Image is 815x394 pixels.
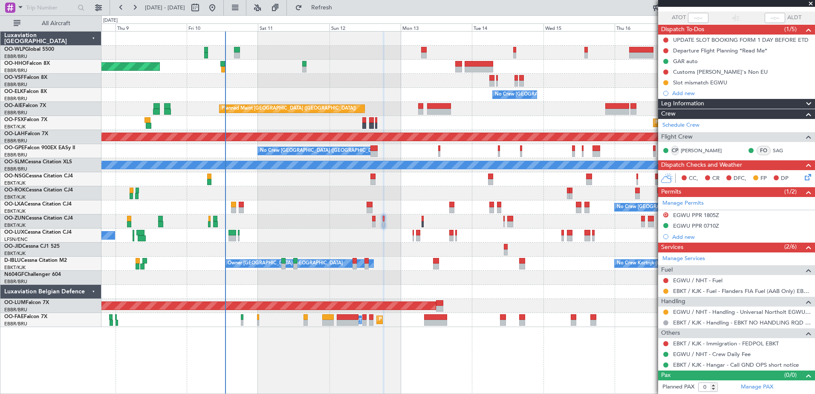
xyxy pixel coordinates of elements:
[661,99,704,109] span: Leg Information
[4,166,27,172] a: EBBR/BRU
[329,23,401,31] div: Sun 12
[4,222,26,229] a: EBKT/KJK
[688,13,708,23] input: --:--
[4,159,25,165] span: OO-SLM
[672,14,686,22] span: ATOT
[4,124,26,130] a: EBKT/KJK
[4,61,50,66] a: OO-HHOFalcon 8X
[661,109,676,119] span: Crew
[4,174,26,179] span: OO-NSG
[4,53,27,60] a: EBBR/BRU
[4,272,61,277] a: N604GFChallenger 604
[662,255,705,263] a: Manage Services
[781,174,789,183] span: DP
[673,79,727,86] div: Slot mismatch EGWU
[4,61,26,66] span: OO-HHO
[673,361,799,368] a: EBKT / KJK - Hangar - Call GND OPS short notice
[681,147,722,154] a: [PERSON_NAME]
[4,159,72,165] a: OO-SLMCessna Citation XLS
[222,102,356,115] div: Planned Maint [GEOGRAPHIC_DATA] ([GEOGRAPHIC_DATA])
[4,81,27,88] a: EBBR/BRU
[4,75,47,80] a: OO-VSFFalcon 8X
[4,152,27,158] a: EBBR/BRU
[291,1,342,14] button: Refresh
[4,47,25,52] span: OO-WLP
[661,328,680,338] span: Others
[4,145,75,151] a: OO-GPEFalcon 900EX EASy II
[673,319,811,326] a: EBKT / KJK - Handling - EBKT NO HANDLING RQD FOR CJ
[472,23,543,31] div: Tue 14
[757,146,771,155] div: FO
[4,202,72,207] a: OO-LXACessna Citation CJ4
[673,308,811,316] a: EGWU / NHT - Handling - Universal Northolt EGWU / NHT
[4,300,49,305] a: OO-LUMFalcon 7X
[671,146,679,155] div: CP
[617,257,705,270] div: No Crew Kortrijk-[GEOGRAPHIC_DATA]
[4,188,26,193] span: OO-ROK
[4,208,26,214] a: EBKT/KJK
[4,117,47,122] a: OO-FSXFalcon 7X
[4,278,27,285] a: EBBR/BRU
[4,75,24,80] span: OO-VSF
[656,116,755,129] div: Planned Maint Kortrijk-[GEOGRAPHIC_DATA]
[4,216,26,221] span: OO-ZUN
[661,265,673,275] span: Fuel
[760,174,767,183] span: FP
[784,371,797,380] span: (0/0)
[4,131,48,136] a: OO-LAHFalcon 7X
[784,242,797,251] span: (2/6)
[4,180,26,186] a: EBKT/KJK
[4,47,54,52] a: OO-WLPGlobal 5500
[689,174,698,183] span: CC,
[22,20,90,26] span: All Aircraft
[661,187,681,197] span: Permits
[543,23,615,31] div: Wed 15
[673,211,719,219] div: EGWU PPR 1805Z
[228,257,343,270] div: Owner [GEOGRAPHIC_DATA]-[GEOGRAPHIC_DATA]
[4,202,24,207] span: OO-LXA
[615,23,686,31] div: Thu 16
[4,250,26,257] a: EBKT/KJK
[673,222,719,229] div: EGWU PPR 0710Z
[4,96,27,102] a: EBBR/BRU
[260,145,403,157] div: No Crew [GEOGRAPHIC_DATA] ([GEOGRAPHIC_DATA] National)
[116,23,187,31] div: Thu 9
[661,160,742,170] span: Dispatch Checks and Weather
[4,236,28,243] a: LFSN/ENC
[4,131,25,136] span: OO-LAH
[672,233,811,240] div: Add new
[661,243,683,252] span: Services
[4,188,73,193] a: OO-ROKCessna Citation CJ4
[4,244,22,249] span: OO-JID
[784,25,797,34] span: (1/5)
[4,138,27,144] a: EBBR/BRU
[4,194,26,200] a: EBKT/KJK
[4,307,27,313] a: EBBR/BRU
[673,340,779,347] a: EBKT / KJK - Immigration - FEDPOL EBKT
[787,14,801,22] span: ALDT
[661,132,693,142] span: Flight Crew
[661,25,704,35] span: Dispatch To-Dos
[9,17,92,30] button: All Aircraft
[145,4,185,12] span: [DATE] - [DATE]
[712,174,720,183] span: CR
[673,36,809,43] div: UPDATE SLOT BOOKING FORM 1 DAY BEFORE ETD
[4,110,27,116] a: EBBR/BRU
[4,230,24,235] span: OO-LUX
[734,174,746,183] span: DFC,
[4,89,47,94] a: OO-ELKFalcon 8X
[662,383,694,391] label: Planned PAX
[673,277,723,284] a: EGWU / NHT - Fuel
[4,314,24,319] span: OO-FAE
[4,264,26,271] a: EBKT/KJK
[661,371,670,380] span: Pax
[662,121,699,130] a: Schedule Crew
[617,201,760,214] div: No Crew [GEOGRAPHIC_DATA] ([GEOGRAPHIC_DATA] National)
[4,321,27,327] a: EBBR/BRU
[4,67,27,74] a: EBBR/BRU
[379,313,454,326] div: Planned Maint Melsbroek Air Base
[26,1,75,14] input: Trip Number
[662,199,704,208] a: Manage Permits
[4,272,24,277] span: N604GF
[304,5,340,11] span: Refresh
